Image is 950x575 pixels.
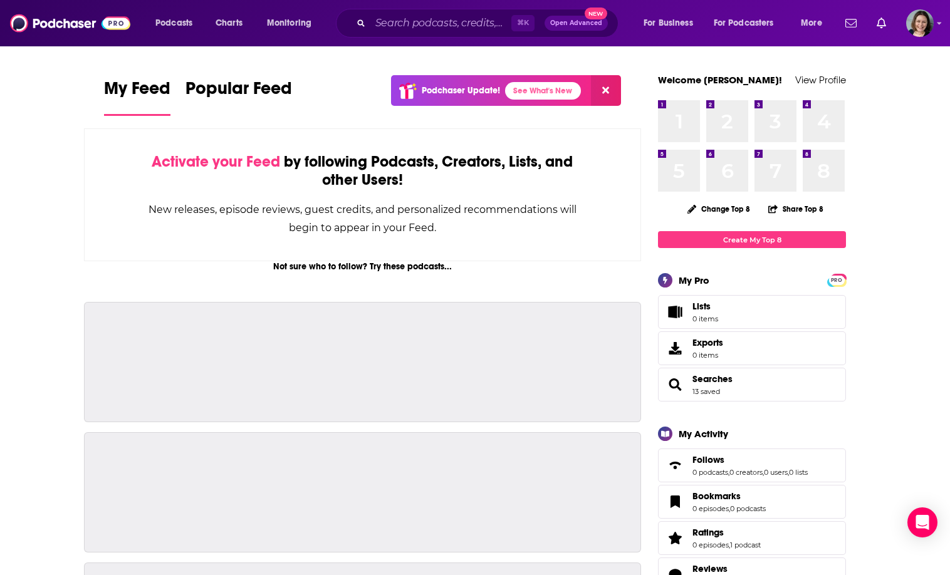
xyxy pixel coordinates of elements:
[729,468,763,477] a: 0 creators
[801,14,822,32] span: More
[907,507,937,537] div: Open Intercom Messenger
[658,368,846,401] span: Searches
[658,331,846,365] a: Exports
[370,13,511,33] input: Search podcasts, credits, & more...
[550,20,602,26] span: Open Advanced
[906,9,934,37] img: User Profile
[662,529,687,547] a: Ratings
[692,301,711,312] span: Lists
[644,14,693,32] span: For Business
[585,8,607,19] span: New
[730,541,761,549] a: 1 podcast
[104,78,170,106] span: My Feed
[692,468,728,477] a: 0 podcasts
[764,468,788,477] a: 0 users
[267,14,311,32] span: Monitoring
[829,276,844,285] span: PRO
[679,274,709,286] div: My Pro
[152,152,280,171] span: Activate your Feed
[104,78,170,116] a: My Feed
[692,454,724,465] span: Follows
[795,74,846,86] a: View Profile
[728,468,729,477] span: ,
[692,541,729,549] a: 0 episodes
[692,563,766,574] a: Reviews
[662,303,687,321] span: Lists
[906,9,934,37] span: Logged in as micglogovac
[545,16,608,31] button: Open AdvancedNew
[185,78,292,106] span: Popular Feed
[155,14,192,32] span: Podcasts
[829,275,844,284] a: PRO
[422,85,500,96] p: Podchaser Update!
[216,14,243,32] span: Charts
[729,504,730,513] span: ,
[872,13,891,34] a: Show notifications dropdown
[906,9,934,37] button: Show profile menu
[635,13,709,33] button: open menu
[658,448,846,482] span: Follows
[763,468,764,477] span: ,
[662,376,687,393] a: Searches
[792,13,838,33] button: open menu
[692,527,724,538] span: Ratings
[658,231,846,248] a: Create My Top 8
[147,153,578,189] div: by following Podcasts, Creators, Lists, and other Users!
[714,14,774,32] span: For Podcasters
[680,201,758,217] button: Change Top 8
[692,490,741,502] span: Bookmarks
[730,504,766,513] a: 0 podcasts
[658,521,846,555] span: Ratings
[692,563,728,574] span: Reviews
[729,541,730,549] span: ,
[10,11,130,35] img: Podchaser - Follow, Share and Rate Podcasts
[840,13,862,34] a: Show notifications dropdown
[258,13,328,33] button: open menu
[84,261,641,272] div: Not sure who to follow? Try these podcasts...
[511,15,535,31] span: ⌘ K
[185,78,292,116] a: Popular Feed
[692,373,733,385] a: Searches
[348,9,630,38] div: Search podcasts, credits, & more...
[147,200,578,237] div: New releases, episode reviews, guest credits, and personalized recommendations will begin to appe...
[658,485,846,519] span: Bookmarks
[768,197,824,221] button: Share Top 8
[207,13,250,33] a: Charts
[662,457,687,474] a: Follows
[706,13,792,33] button: open menu
[692,351,723,360] span: 0 items
[662,493,687,510] a: Bookmarks
[692,504,729,513] a: 0 episodes
[789,468,808,477] a: 0 lists
[692,337,723,348] span: Exports
[692,527,761,538] a: Ratings
[692,314,718,323] span: 0 items
[692,454,808,465] a: Follows
[692,387,720,396] a: 13 saved
[662,339,687,357] span: Exports
[658,74,782,86] a: Welcome [PERSON_NAME]!
[692,490,766,502] a: Bookmarks
[505,82,581,100] a: See What's New
[692,301,718,312] span: Lists
[788,468,789,477] span: ,
[658,295,846,329] a: Lists
[679,428,728,440] div: My Activity
[147,13,209,33] button: open menu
